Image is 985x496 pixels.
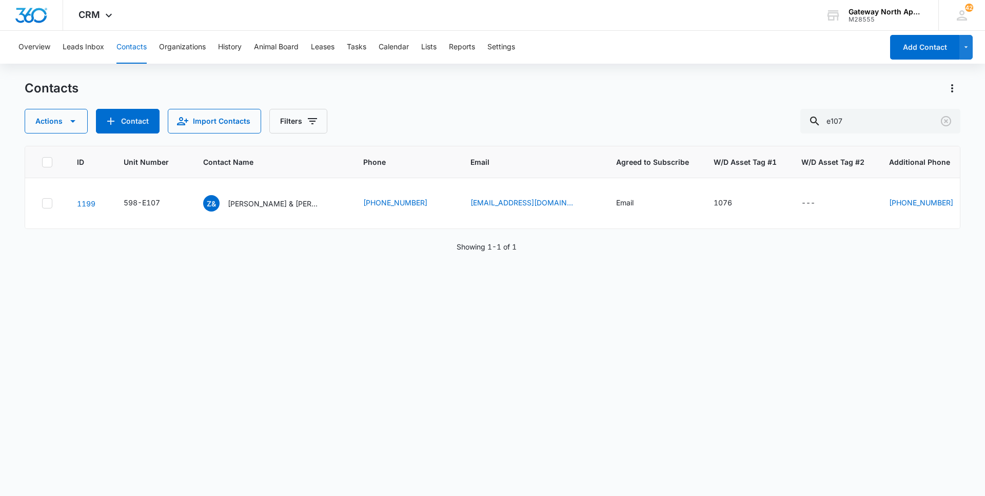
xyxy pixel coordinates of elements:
div: Additional Phone - (720) 438-9478 - Select to Edit Field [889,197,972,209]
button: Organizations [159,31,206,64]
button: Actions [25,109,88,133]
button: Import Contacts [168,109,261,133]
span: Phone [363,157,431,167]
button: Settings [487,31,515,64]
button: Leads Inbox [63,31,104,64]
div: Agreed to Subscribe - Email - Select to Edit Field [616,197,652,209]
div: W/D Asset Tag #2 - - Select to Edit Field [801,197,834,209]
p: [PERSON_NAME] & [PERSON_NAME] [228,198,320,209]
div: Phone - (303) 419-7129 - Select to Edit Field [363,197,446,209]
a: [PHONE_NUMBER] [363,197,427,208]
button: Add Contact [890,35,959,60]
span: W/D Asset Tag #1 [714,157,777,167]
button: Add Contact [96,109,160,133]
a: [EMAIL_ADDRESS][DOMAIN_NAME] [470,197,573,208]
h1: Contacts [25,81,78,96]
span: ID [77,157,84,167]
span: Email [470,157,577,167]
a: Navigate to contact details page for Zoe & David Pastor [77,199,95,208]
button: Actions [944,80,960,97]
button: Lists [421,31,437,64]
input: Search Contacts [800,109,960,133]
div: notifications count [965,4,973,12]
div: 1076 [714,197,732,208]
span: Unit Number [124,157,179,167]
span: Additional Phone [889,157,972,167]
div: W/D Asset Tag #1 - 1076 - Select to Edit Field [714,197,751,209]
button: Filters [269,109,327,133]
span: W/D Asset Tag #2 [801,157,864,167]
span: Contact Name [203,157,324,167]
button: Contacts [116,31,147,64]
a: [PHONE_NUMBER] [889,197,953,208]
div: account name [849,8,923,16]
p: Showing 1-1 of 1 [457,241,517,252]
div: account id [849,16,923,23]
button: History [218,31,242,64]
button: Clear [938,113,954,129]
button: Tasks [347,31,366,64]
button: Reports [449,31,475,64]
div: Unit Number - 598-E107 - Select to Edit Field [124,197,179,209]
div: Email - zoepastor@icloud.com - Select to Edit Field [470,197,592,209]
div: --- [801,197,815,209]
button: Animal Board [254,31,299,64]
div: 598-E107 [124,197,160,208]
button: Calendar [379,31,409,64]
button: Leases [311,31,334,64]
button: Overview [18,31,50,64]
span: CRM [78,9,100,20]
div: Email [616,197,634,208]
span: Z& [203,195,220,212]
span: Agreed to Subscribe [616,157,689,167]
span: 42 [965,4,973,12]
div: Contact Name - Zoe & David Pastor - Select to Edit Field [203,195,339,212]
